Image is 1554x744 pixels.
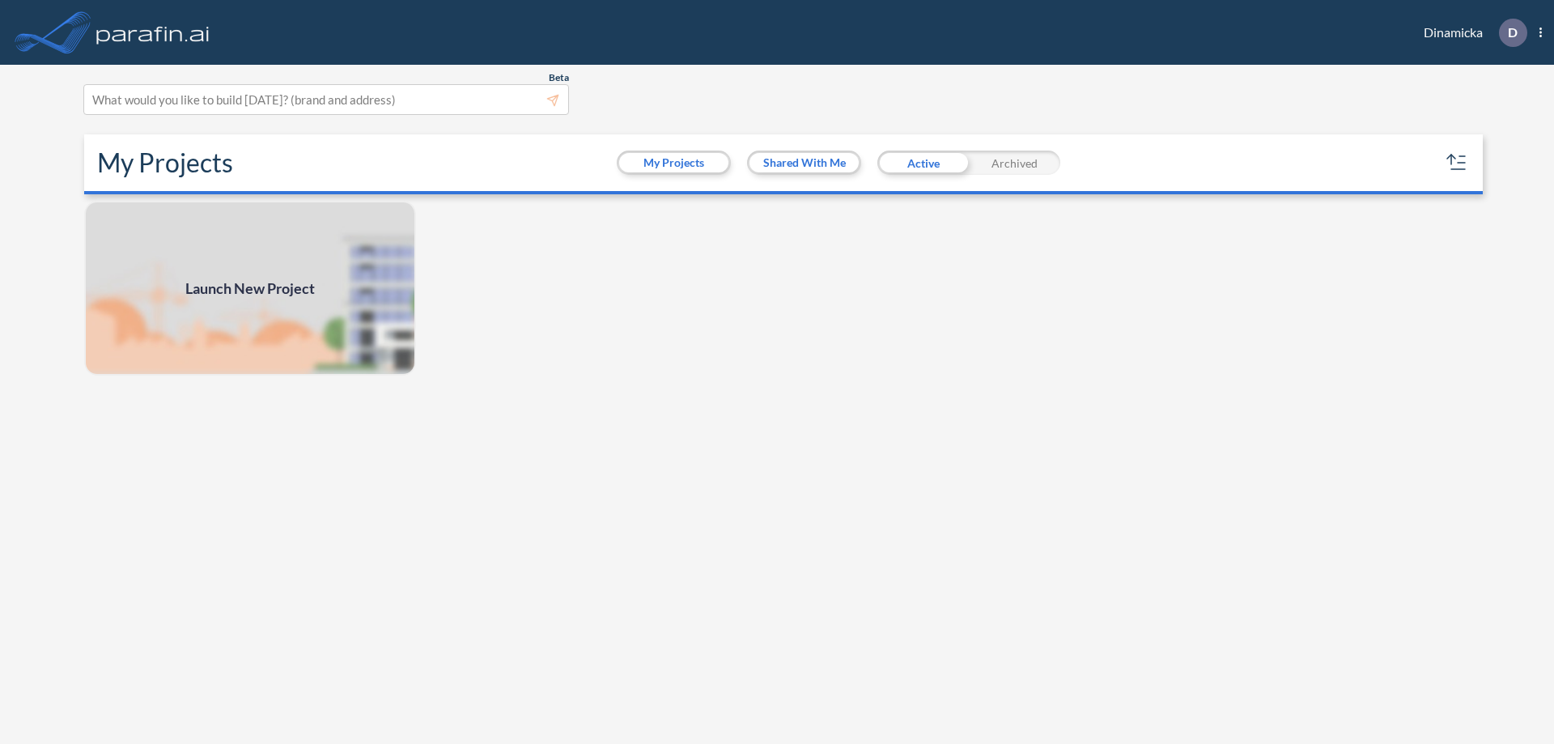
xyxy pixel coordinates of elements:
[1399,19,1542,47] div: Dinamicka
[549,71,569,84] span: Beta
[1444,150,1470,176] button: sort
[84,201,416,376] img: add
[93,16,213,49] img: logo
[877,151,969,175] div: Active
[185,278,315,300] span: Launch New Project
[1508,25,1518,40] p: D
[969,151,1060,175] div: Archived
[749,153,859,172] button: Shared With Me
[619,153,728,172] button: My Projects
[97,147,233,178] h2: My Projects
[84,201,416,376] a: Launch New Project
